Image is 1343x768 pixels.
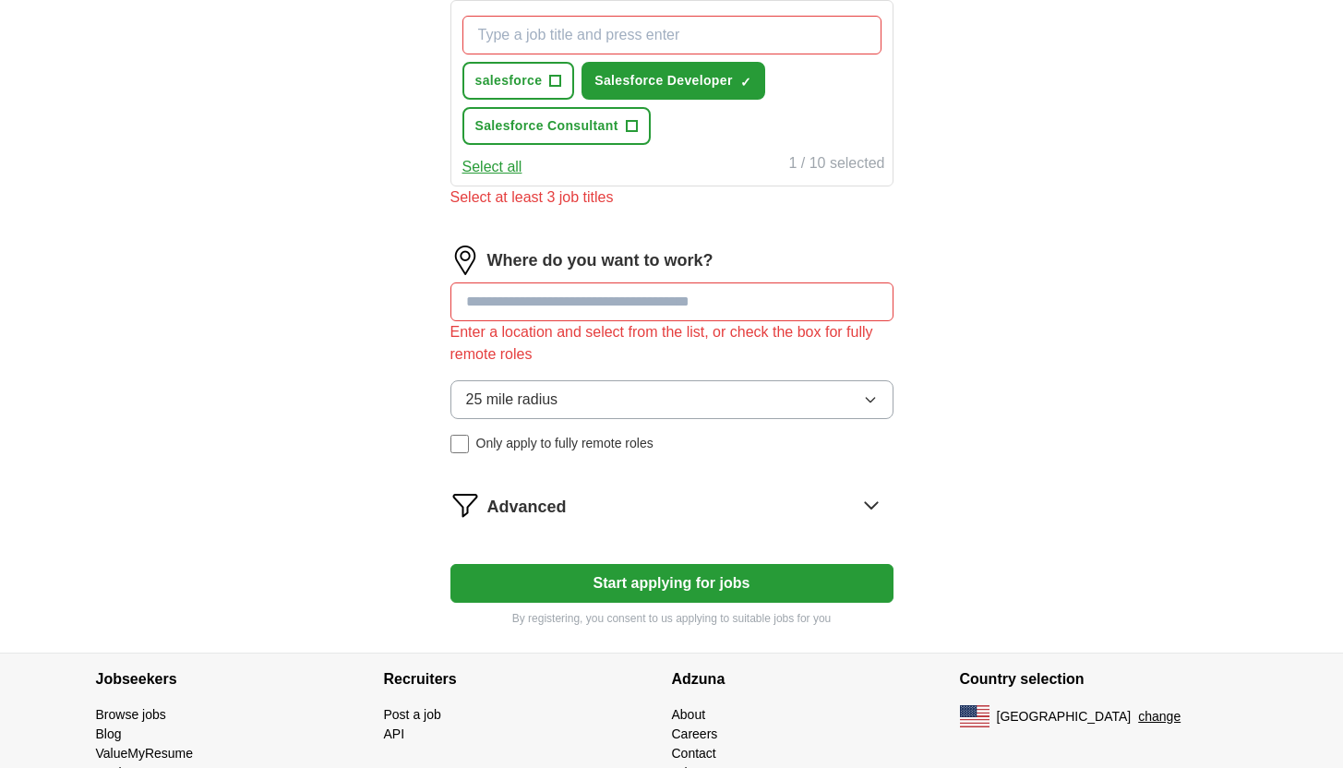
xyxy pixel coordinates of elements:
[466,389,558,411] span: 25 mile radius
[462,107,651,145] button: Salesforce Consultant
[462,16,881,54] input: Type a job title and press enter
[96,707,166,722] a: Browse jobs
[487,495,567,520] span: Advanced
[384,726,405,741] a: API
[487,248,713,273] label: Where do you want to work?
[475,71,543,90] span: salesforce
[997,707,1132,726] span: [GEOGRAPHIC_DATA]
[450,186,893,209] div: Select at least 3 job titles
[476,434,654,453] span: Only apply to fully remote roles
[740,75,751,90] span: ✓
[475,116,618,136] span: Salesforce Consultant
[96,746,194,761] a: ValueMyResume
[672,746,716,761] a: Contact
[450,380,893,419] button: 25 mile radius
[462,62,575,100] button: salesforce
[450,564,893,603] button: Start applying for jobs
[960,654,1248,705] h4: Country selection
[594,71,732,90] span: Salesforce Developer
[1138,707,1181,726] button: change
[672,726,718,741] a: Careers
[672,707,706,722] a: About
[788,152,884,178] div: 1 / 10 selected
[462,156,522,178] button: Select all
[384,707,441,722] a: Post a job
[582,62,764,100] button: Salesforce Developer✓
[450,610,893,627] p: By registering, you consent to us applying to suitable jobs for you
[96,726,122,741] a: Blog
[450,490,480,520] img: filter
[450,321,893,366] div: Enter a location and select from the list, or check the box for fully remote roles
[450,435,469,453] input: Only apply to fully remote roles
[960,705,989,727] img: US flag
[450,246,480,275] img: location.png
